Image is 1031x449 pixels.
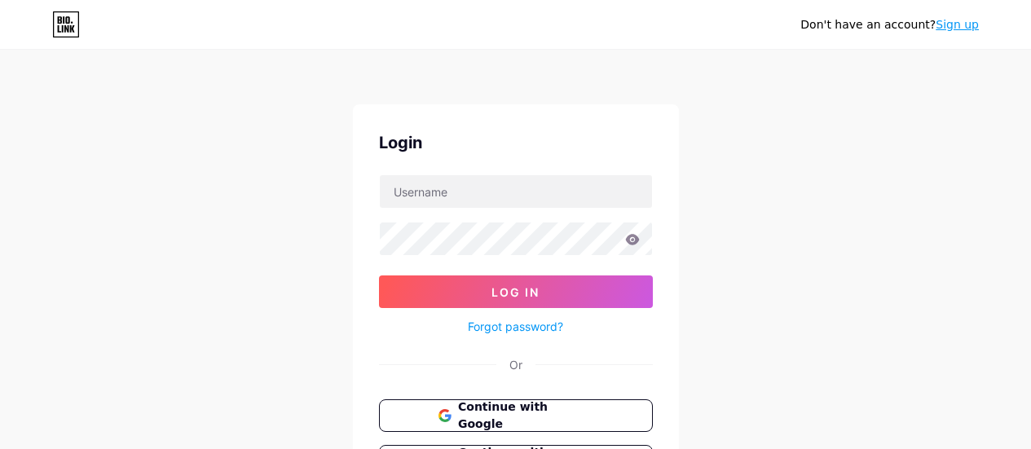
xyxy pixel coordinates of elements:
[509,356,522,373] div: Or
[379,275,653,308] button: Log In
[468,318,563,335] a: Forgot password?
[491,285,540,299] span: Log In
[458,398,593,433] span: Continue with Google
[936,18,979,31] a: Sign up
[380,175,652,208] input: Username
[379,130,653,155] div: Login
[800,16,979,33] div: Don't have an account?
[379,399,653,432] button: Continue with Google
